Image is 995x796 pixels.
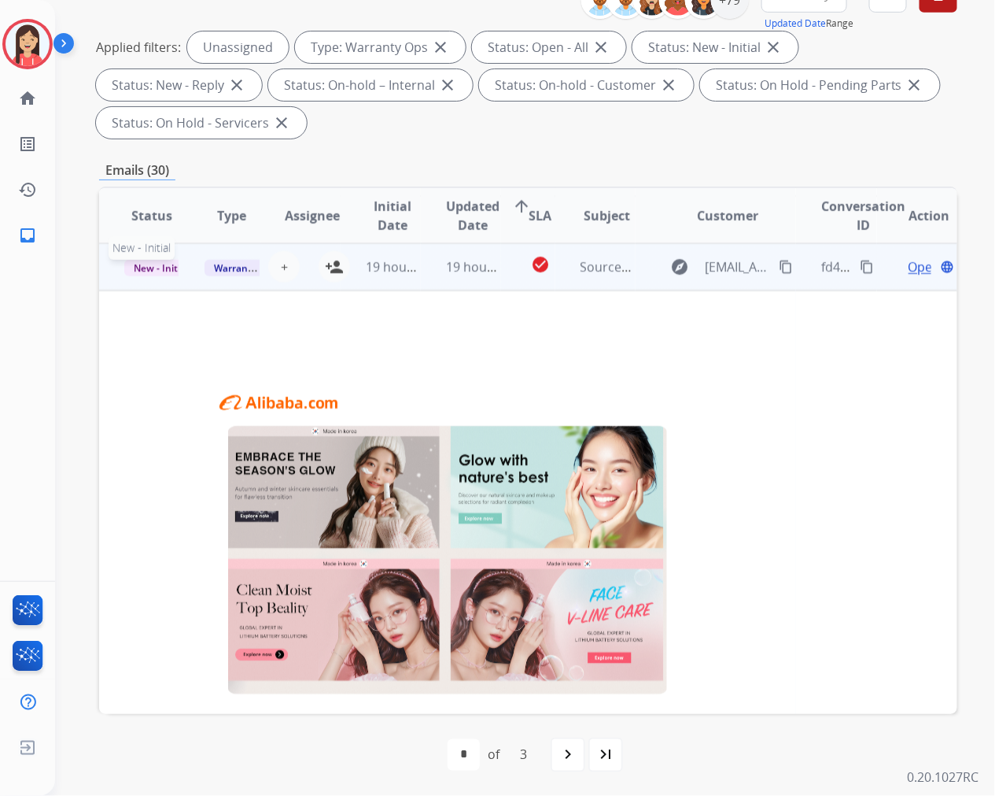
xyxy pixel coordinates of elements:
mat-icon: last_page [596,746,615,765]
img: O1CN01RM6hEm1efnLTkTgPA_!!6000000003899-2-tps-1038-634.png [228,426,667,694]
mat-icon: navigate_next [558,746,577,765]
span: Open [908,257,941,276]
div: Type: Warranty Ops [295,31,466,63]
mat-icon: person_add [325,257,344,276]
span: Warranty Ops [205,260,286,276]
span: SLA [529,206,551,225]
span: Customer [698,206,759,225]
span: New - Initial [124,260,197,276]
mat-icon: close [438,76,457,94]
mat-icon: language [940,260,954,274]
div: Status: New - Reply [96,69,262,101]
span: Assignee [286,206,341,225]
th: Action [877,188,957,243]
div: Status: On-hold - Customer [479,69,694,101]
mat-icon: home [18,89,37,108]
div: Status: On Hold - Servicers [96,107,307,139]
img: O1CN01ME39hS1XK5A4Ka5VE_!!6000000002904-2-tps-1140-144.png [219,395,337,410]
button: Updated Date [765,17,826,30]
p: Applied filters: [96,38,181,57]
span: Initial Date [366,197,420,235]
mat-icon: inbox [18,226,37,245]
mat-icon: close [591,38,610,57]
mat-icon: content_copy [860,260,874,274]
span: Range [765,17,853,30]
div: Unassigned [187,31,289,63]
span: 19 hours ago [366,258,444,276]
mat-icon: close [905,76,924,94]
div: of [488,746,499,765]
mat-icon: history [18,180,37,199]
p: 0.20.1027RC [908,768,979,787]
mat-icon: explore [670,257,689,276]
div: Status: On-hold – Internal [268,69,473,101]
span: Updated Date [446,197,499,235]
mat-icon: close [764,38,783,57]
mat-icon: arrow_upward [512,197,531,216]
span: New - Initial [109,236,175,260]
button: + [268,251,300,283]
img: avatar [6,22,50,66]
span: 19 hours ago [446,258,524,276]
span: Subject [584,206,631,225]
p: Emails (30) [99,161,175,180]
span: Conversation ID [821,197,905,235]
mat-icon: list_alt [18,135,37,154]
div: Status: On Hold - Pending Parts [700,69,940,101]
span: + [281,257,288,276]
mat-icon: close [659,76,678,94]
div: Status: Open - All [472,31,626,63]
mat-icon: close [272,113,291,132]
mat-icon: check_circle [531,255,550,274]
span: Type [217,206,246,225]
mat-icon: close [227,76,246,94]
span: Status [131,206,172,225]
div: 3 [507,739,540,771]
span: [EMAIL_ADDRESS][DOMAIN_NAME] [705,257,771,276]
mat-icon: content_copy [779,260,793,274]
mat-icon: close [431,38,450,57]
div: Status: New - Initial [632,31,798,63]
